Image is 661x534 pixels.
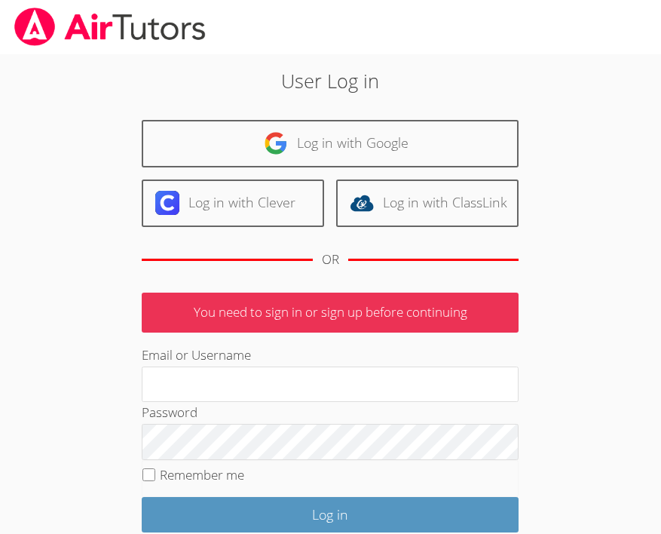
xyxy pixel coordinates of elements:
[142,120,519,167] a: Log in with Google
[336,180,519,227] a: Log in with ClassLink
[264,131,288,155] img: google-logo-50288ca7cdecda66e5e0955fdab243c47b7ad437acaf1139b6f446037453330a.svg
[160,466,244,483] label: Remember me
[142,497,519,532] input: Log in
[13,8,207,46] img: airtutors_banner-c4298cdbf04f3fff15de1276eac7730deb9818008684d7c2e4769d2f7ddbe033.png
[142,180,324,227] a: Log in with Clever
[142,293,519,333] p: You need to sign in or sign up before continuing
[142,346,251,364] label: Email or Username
[93,66,568,95] h2: User Log in
[350,191,374,215] img: classlink-logo-d6bb404cc1216ec64c9a2012d9dc4662098be43eaf13dc465df04b49fa7ab582.svg
[142,404,197,421] label: Password
[155,191,179,215] img: clever-logo-6eab21bc6e7a338710f1a6ff85c0baf02591cd810cc4098c63d3a4b26e2feb20.svg
[322,249,339,271] div: OR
